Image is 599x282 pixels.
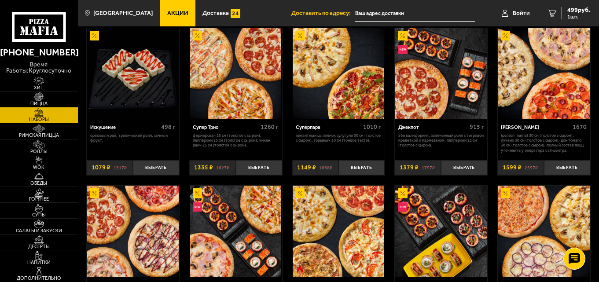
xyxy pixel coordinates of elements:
[573,123,587,131] span: 1670
[501,188,510,198] img: Акционный
[216,165,229,171] s: 1627 ₽
[133,160,179,176] button: Выбрать
[567,7,590,13] span: 499 руб.
[90,31,99,40] img: Акционный
[355,5,475,22] input: Ваш адрес доставки
[87,186,179,277] img: Римские каникулы
[193,202,202,212] img: Новинка
[498,186,590,277] img: Фамильный
[87,186,179,277] a: АкционныйРимские каникулы
[93,10,153,16] span: [GEOGRAPHIC_DATA]
[295,31,305,40] img: Акционный
[295,264,305,274] img: Острое блюдо
[236,160,282,176] button: Выбрать
[525,165,538,171] s: 2357 ₽
[92,165,110,171] span: 1079 ₽
[498,186,590,277] a: АкционныйФамильный
[363,123,381,131] span: 1010 г
[441,160,487,176] button: Выбрать
[338,160,385,176] button: Выбрать
[398,45,407,54] img: Новинка
[189,186,282,277] a: АкционныйНовинкаВсё включено
[296,133,382,143] p: Пикантный цыплёнок сулугуни 30 см (толстое с сыром), Горыныч 30 см (тонкое тесто).
[291,10,355,16] span: Доставить по адресу:
[295,188,305,198] img: Акционный
[501,133,587,153] p: [PERSON_NAME] 30 см (толстое с сыром), Лучано 30 см (толстое с сыром), Дон Томаго 30 см (толстое ...
[319,165,332,171] s: 1668 ₽
[501,125,570,131] div: [PERSON_NAME]
[193,188,202,198] img: Акционный
[190,28,282,120] img: Супер Трио
[114,165,127,171] s: 1317 ₽
[193,31,202,40] img: Акционный
[398,125,467,131] div: Джекпот
[167,10,188,16] span: Акции
[498,28,590,120] img: Хет Трик
[193,133,279,148] p: Фермерская 25 см (толстое с сыром), Пепперони 25 см (толстое с сыром), Чикен Ранч 25 см (толстое ...
[398,188,407,198] img: Акционный
[501,31,510,40] img: Акционный
[296,125,361,131] div: Суперпара
[544,160,590,176] button: Выбрать
[503,165,522,171] span: 1599 ₽
[189,28,282,120] a: АкционныйСупер Трио
[513,10,530,16] span: Войти
[395,28,487,120] img: Джекпот
[87,28,179,120] img: Искушение
[297,165,316,171] span: 1149 ₽
[87,28,179,120] a: АкционныйИскушение
[202,10,229,16] span: Доставка
[395,28,487,120] a: АкционныйНовинкаДжекпот
[400,165,419,171] span: 1379 ₽
[90,125,159,131] div: Искушение
[567,14,590,19] span: 1 шт.
[161,123,176,131] span: 498 г
[292,28,385,120] a: АкционныйСуперпара
[398,31,407,40] img: Акционный
[90,133,176,143] p: Ореховый рай, Тропический ролл, Сочный фрукт.
[498,28,590,120] a: АкционныйХет Трик
[422,165,435,171] s: 1757 ₽
[292,186,385,277] a: АкционныйОстрое блюдоОстровский
[395,186,487,277] img: Хот трио
[470,123,484,131] span: 915 г
[293,28,384,120] img: Суперпара
[190,186,282,277] img: Всё включено
[194,165,213,171] span: 1335 ₽
[395,186,487,277] a: АкционныйНовинкаХот трио
[293,186,384,277] img: Островский
[193,125,258,131] div: Супер Трио
[398,133,484,148] p: Эби Калифорния, Запечённый ролл с тигровой креветкой и пармезаном, Пепперони 25 см (толстое с сыр...
[261,123,279,131] span: 1260 г
[90,188,99,198] img: Акционный
[398,202,407,212] img: Новинка
[231,9,240,18] img: 15daf4d41897b9f0e9f617042186c801.svg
